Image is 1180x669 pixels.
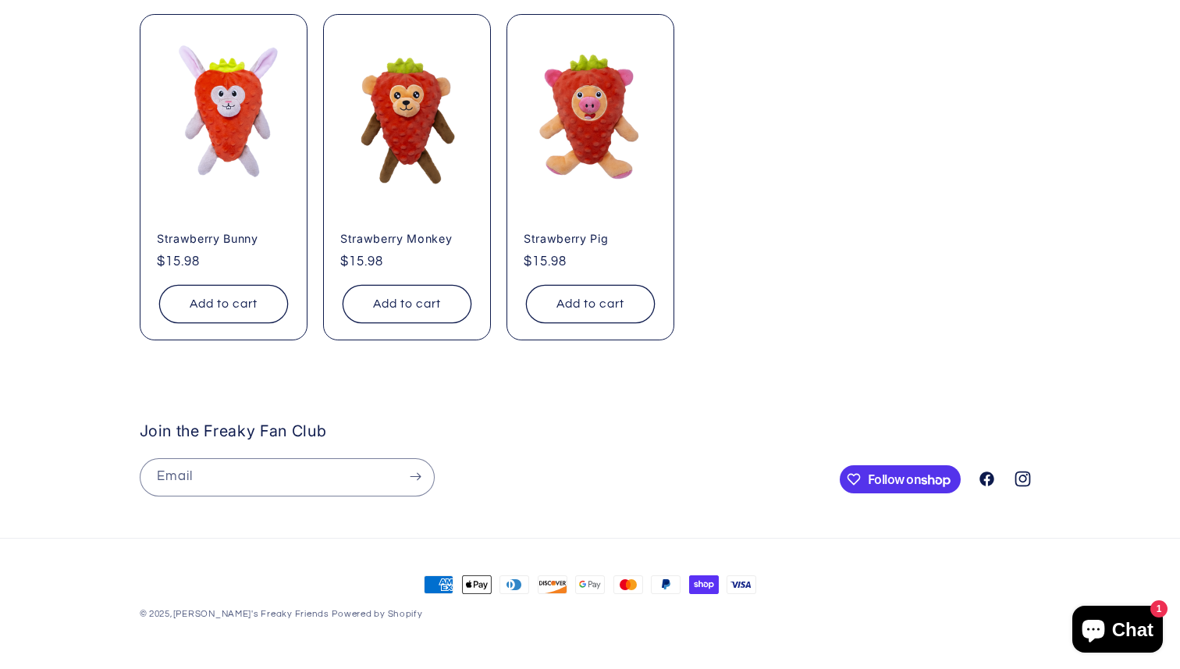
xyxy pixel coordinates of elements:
[140,610,329,618] small: © 2025,
[524,232,657,246] a: Strawberry Pig
[140,422,832,441] h2: Join the Freaky Fan Club
[157,232,290,246] a: Strawberry Bunny
[1068,606,1168,657] inbox-online-store-chat: Shopify online store chat
[526,285,655,323] button: Add to cart
[332,610,422,618] a: Powered by Shopify
[343,285,471,323] button: Add to cart
[397,458,433,496] button: Subscribe
[340,232,474,246] a: Strawberry Monkey
[173,610,329,618] a: [PERSON_NAME]'s Freaky Friends
[159,285,288,323] button: Add to cart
